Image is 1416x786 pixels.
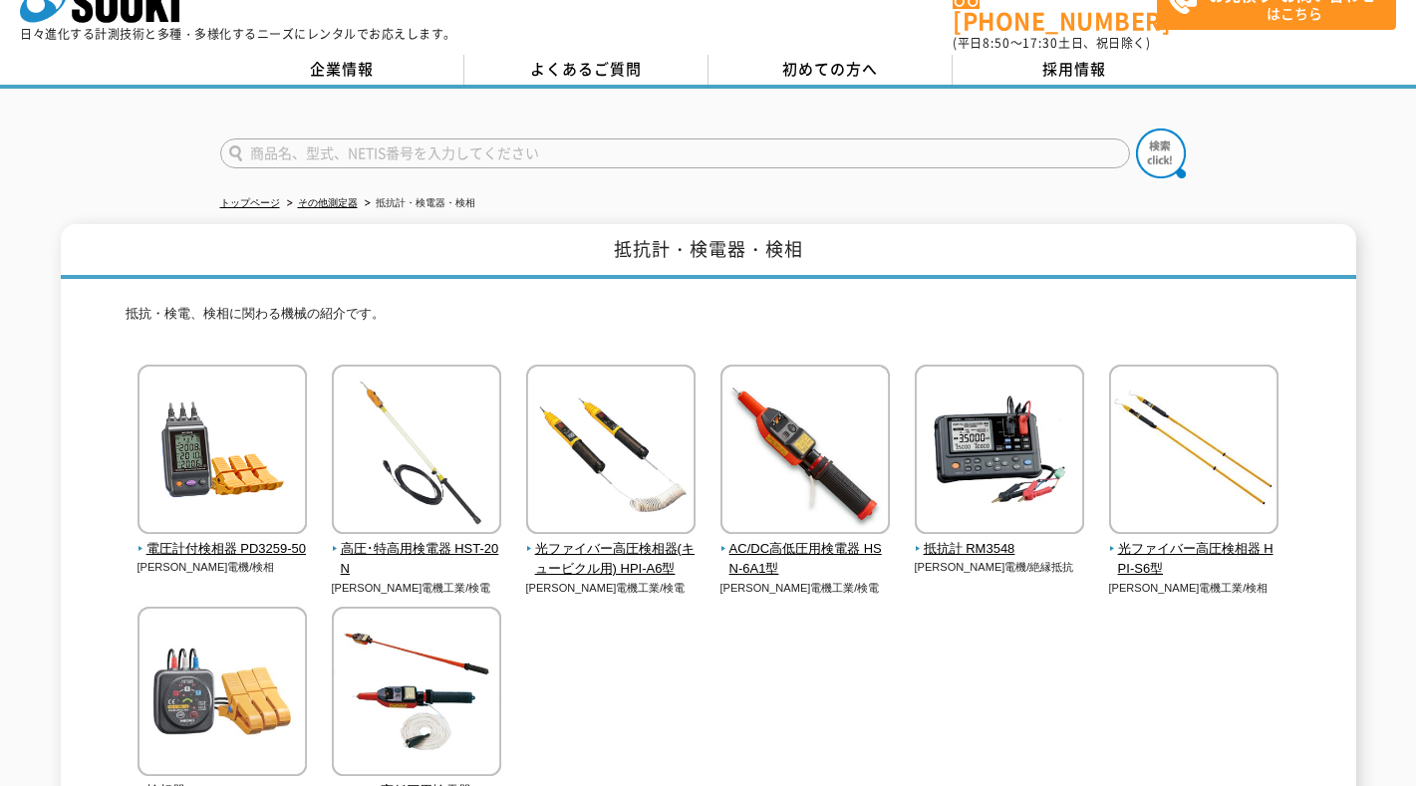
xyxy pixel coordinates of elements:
span: 電圧計付検相器 PD3259-50 [138,539,308,560]
a: 光ファイバー高圧検相器(キュービクル用) HPI-A6型 [526,520,697,580]
a: トップページ [220,197,280,208]
li: 抵抗計・検電器・検相 [361,193,475,214]
span: 光ファイバー高圧検相器(キュービクル用) HPI-A6型 [526,539,697,581]
img: AC/DC高低圧用検電器 HSN-6A1型 [720,365,890,539]
p: [PERSON_NAME]電機工業/検電 [720,580,891,597]
input: 商品名、型式、NETIS番号を入力してください [220,138,1130,168]
a: 高圧･特高用検電器 HST-20N [332,520,502,580]
p: 日々進化する計測技術と多種・多様化するニーズにレンタルでお応えします。 [20,28,456,40]
span: 初めての方へ [782,58,878,80]
a: 採用情報 [953,55,1197,85]
img: btn_search.png [1136,129,1186,178]
span: 高圧･特高用検電器 HST-20N [332,539,502,581]
a: 企業情報 [220,55,464,85]
p: [PERSON_NAME]電機工業/検電 [332,580,502,597]
img: 電圧計付検相器 PD3259-50 [138,365,307,539]
span: (平日 ～ 土日、祝日除く) [953,34,1150,52]
span: 抵抗計 RM3548 [915,539,1085,560]
p: [PERSON_NAME]電機工業/検電 [526,580,697,597]
img: 検相器 PD3129-10 [138,607,307,781]
span: 17:30 [1022,34,1058,52]
img: 高圧･特高用検電器 HST-20N [332,365,501,539]
p: [PERSON_NAME]電機/絶縁抵抗 [915,559,1085,576]
a: 抵抗計 RM3548 [915,520,1085,560]
img: 光ファイバー高圧検相器 HPI-S6型 [1109,365,1278,539]
a: 光ファイバー高圧検相器 HPI-S6型 [1109,520,1279,580]
a: 初めての方へ [708,55,953,85]
a: よくあるご質問 [464,55,708,85]
p: [PERSON_NAME]電機工業/検相 [1109,580,1279,597]
a: その他測定器 [298,197,358,208]
a: AC/DC高低圧用検電器 HSN-6A1型 [720,520,891,580]
span: 8:50 [983,34,1010,52]
a: 電圧計付検相器 PD3259-50 [138,520,308,560]
span: 光ファイバー高圧検相器 HPI-S6型 [1109,539,1279,581]
img: AC/DC高低圧用検電器 HSN-6A [332,607,501,781]
span: AC/DC高低圧用検電器 HSN-6A1型 [720,539,891,581]
p: [PERSON_NAME]電機/検相 [138,559,308,576]
h1: 抵抗計・検電器・検相 [61,224,1356,279]
img: 抵抗計 RM3548 [915,365,1084,539]
img: 光ファイバー高圧検相器(キュービクル用) HPI-A6型 [526,365,696,539]
p: 抵抗・検電、検相に関わる機械の紹介です。 [126,304,1291,335]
